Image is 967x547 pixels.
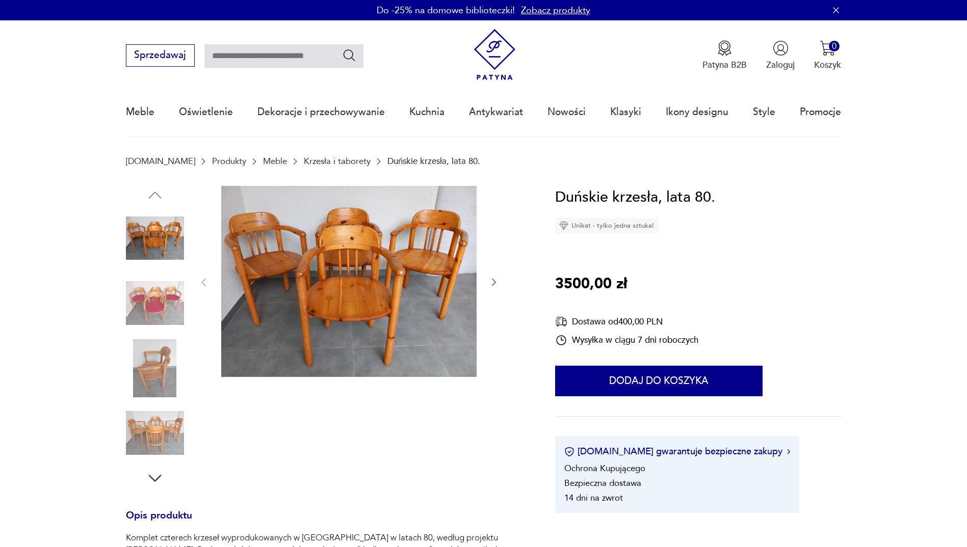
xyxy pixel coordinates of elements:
[555,315,567,328] img: Ikona dostawy
[766,40,795,71] button: Zaloguj
[126,512,526,532] h3: Opis produktu
[126,89,154,135] a: Meble
[564,492,623,504] li: 14 dni na zwrot
[126,209,184,267] img: Zdjęcie produktu Duńskie krzesła, lata 80.
[304,156,371,166] a: Krzesła i taborety
[521,4,590,17] a: Zobacz produkty
[547,89,586,135] a: Nowości
[126,156,195,166] a: [DOMAIN_NAME]
[820,40,835,56] img: Ikona koszyka
[555,272,627,296] p: 3500,00 zł
[702,40,747,71] a: Ikona medaluPatyna B2B
[787,449,790,454] img: Ikona strzałki w prawo
[773,40,789,56] img: Ikonka użytkownika
[179,89,233,135] a: Oświetlenie
[263,156,287,166] a: Meble
[702,59,747,71] p: Patyna B2B
[702,40,747,71] button: Patyna B2B
[555,366,763,396] button: Dodaj do koszyka
[555,315,698,328] div: Dostawa od 400,00 PLN
[126,52,195,60] a: Sprzedawaj
[257,89,385,135] a: Dekoracje i przechowywanie
[800,89,841,135] a: Promocje
[126,274,184,332] img: Zdjęcie produktu Duńskie krzesła, lata 80.
[387,156,480,166] p: Duńskie krzesła, lata 80.
[753,89,775,135] a: Style
[221,186,477,377] img: Zdjęcie produktu Duńskie krzesła, lata 80.
[829,41,840,51] div: 0
[814,59,841,71] p: Koszyk
[126,404,184,462] img: Zdjęcie produktu Duńskie krzesła, lata 80.
[469,29,520,80] img: Patyna - sklep z meblami i dekoracjami vintage
[559,221,568,230] img: Ikona diamentu
[409,89,445,135] a: Kuchnia
[555,334,698,346] div: Wysyłka w ciągu 7 dni roboczych
[555,186,715,209] h1: Duńskie krzesła, lata 80.
[469,89,523,135] a: Antykwariat
[564,445,790,458] button: [DOMAIN_NAME] gwarantuje bezpieczne zakupy
[555,218,658,233] div: Unikat - tylko jedna sztuka!
[126,44,195,67] button: Sprzedawaj
[377,4,515,17] p: Do -25% na domowe biblioteczki!
[610,89,641,135] a: Klasyki
[766,59,795,71] p: Zaloguj
[342,48,357,63] button: Szukaj
[564,477,641,489] li: Bezpieczna dostawa
[564,447,574,457] img: Ikona certyfikatu
[126,339,184,397] img: Zdjęcie produktu Duńskie krzesła, lata 80.
[212,156,246,166] a: Produkty
[666,89,728,135] a: Ikony designu
[717,40,733,56] img: Ikona medalu
[814,40,841,71] button: 0Koszyk
[564,462,645,474] li: Ochrona Kupującego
